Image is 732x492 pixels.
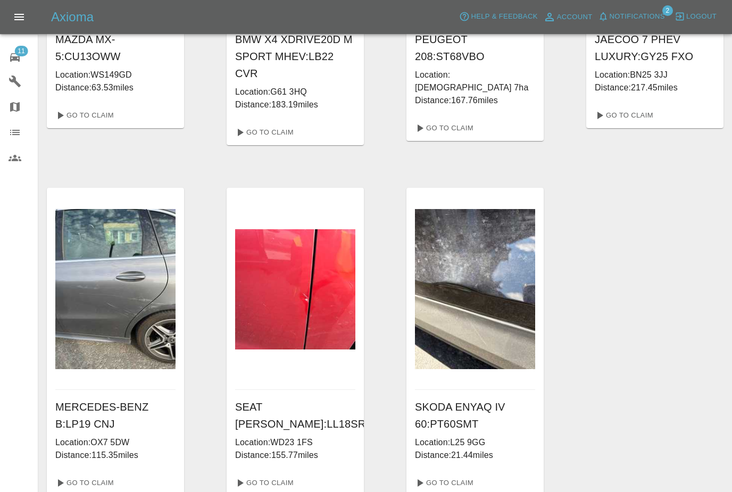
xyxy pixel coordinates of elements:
[595,81,715,94] p: Distance: 217.45 miles
[55,31,176,65] h6: MAZDA MX-5 : CU13OWW
[415,69,535,94] p: Location: [DEMOGRAPHIC_DATA] 7ha
[610,11,665,23] span: Notifications
[540,9,595,26] a: Account
[686,11,717,23] span: Logout
[55,69,176,81] p: Location: WS149GD
[235,449,355,462] p: Distance: 155.77 miles
[411,120,476,137] a: Go To Claim
[55,398,176,432] h6: MERCEDES-BENZ B : LP19 CNJ
[231,474,296,491] a: Go To Claim
[235,31,355,82] h6: BMW X4 XDRIVE20D M SPORT MHEV : LB22 CVR
[55,81,176,94] p: Distance: 63.53 miles
[411,474,476,491] a: Go To Claim
[672,9,719,25] button: Logout
[595,9,668,25] button: Notifications
[662,5,673,16] span: 2
[415,436,535,449] p: Location: L25 9GG
[590,107,656,124] a: Go To Claim
[557,11,593,23] span: Account
[595,31,715,65] h6: JAECOO 7 PHEV LUXURY : GY25 FXO
[55,449,176,462] p: Distance: 115.35 miles
[595,69,715,81] p: Location: BN25 3JJ
[235,86,355,98] p: Location: G61 3HQ
[51,9,94,26] h5: Axioma
[471,11,537,23] span: Help & Feedback
[235,98,355,111] p: Distance: 183.19 miles
[415,449,535,462] p: Distance: 21.44 miles
[415,31,535,65] h6: PEUGEOT 208 : ST68VBO
[51,474,117,491] a: Go To Claim
[231,124,296,141] a: Go To Claim
[456,9,540,25] button: Help & Feedback
[235,398,355,432] h6: SEAT [PERSON_NAME] : LL18SRZ
[51,107,117,124] a: Go To Claim
[235,436,355,449] p: Location: WD23 1FS
[415,94,535,107] p: Distance: 167.76 miles
[55,436,176,449] p: Location: OX7 5DW
[415,398,535,432] h6: SKODA ENYAQ IV 60 : PT60SMT
[14,46,28,56] span: 11
[6,4,32,30] button: Open drawer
